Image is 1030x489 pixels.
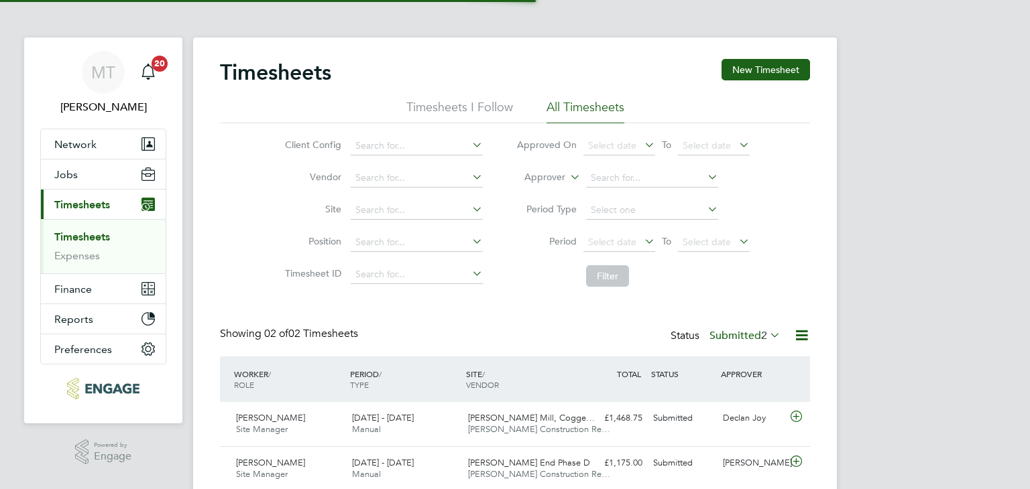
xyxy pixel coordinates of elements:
button: Timesheets [41,190,166,219]
img: acr-ltd-logo-retina.png [67,378,139,399]
a: Go to home page [40,378,166,399]
div: [PERSON_NAME] [718,452,787,474]
span: Site Manager [236,468,288,480]
span: [DATE] - [DATE] [352,457,414,468]
div: Submitted [648,407,718,429]
span: Site Manager [236,423,288,435]
span: Select date [588,139,636,151]
label: Period [516,235,577,247]
a: Expenses [54,249,100,262]
h2: Timesheets [220,59,331,86]
div: APPROVER [718,362,787,386]
div: SITE [463,362,579,397]
div: Declan Joy [718,407,787,429]
button: Finance [41,274,166,303]
span: Jobs [54,168,78,181]
button: Jobs [41,159,166,189]
span: 2 [761,329,767,342]
span: [PERSON_NAME] [236,457,305,468]
span: [PERSON_NAME] [236,412,305,423]
span: [PERSON_NAME] End Phase D [468,457,590,468]
input: Select one [586,201,718,220]
span: To [658,232,675,250]
input: Search for... [351,265,483,284]
span: Finance [54,283,92,295]
a: MT[PERSON_NAME] [40,51,166,115]
span: Martina Taylor [40,99,166,115]
span: Manual [352,423,381,435]
span: Reports [54,313,93,326]
label: Submitted [709,329,781,342]
label: Period Type [516,203,577,215]
span: Engage [94,451,131,462]
button: Reports [41,304,166,334]
button: New Timesheet [722,59,810,80]
span: 02 Timesheets [264,327,358,340]
button: Filter [586,265,629,287]
span: / [379,368,382,379]
li: Timesheets I Follow [406,99,513,123]
div: £1,468.75 [578,407,648,429]
span: TYPE [350,379,369,390]
input: Search for... [351,137,483,155]
span: Select date [588,236,636,248]
div: £1,175.00 [578,452,648,474]
div: PERIOD [347,362,463,397]
button: Network [41,129,166,159]
span: [DATE] - [DATE] [352,412,414,423]
button: Preferences [41,334,166,364]
span: Manual [352,468,381,480]
div: WORKER [231,362,347,397]
span: VENDOR [466,379,499,390]
span: Preferences [54,343,112,356]
input: Search for... [586,169,718,188]
nav: Main navigation [24,38,182,423]
label: Client Config [281,139,341,151]
input: Search for... [351,233,483,252]
a: Powered byEngage [75,439,132,465]
span: / [482,368,485,379]
div: STATUS [648,362,718,386]
div: Submitted [648,452,718,474]
label: Site [281,203,341,215]
label: Position [281,235,341,247]
a: Timesheets [54,230,110,243]
span: 02 of [264,327,288,340]
span: Timesheets [54,198,110,211]
span: Select date [683,236,731,248]
div: Status [671,327,783,346]
label: Vendor [281,171,341,183]
label: Timesheet ID [281,267,341,279]
span: TOTAL [617,368,641,379]
span: [PERSON_NAME] Construction Re… [468,468,610,480]
a: 20 [135,51,162,94]
span: / [268,368,271,379]
span: Network [54,138,97,151]
input: Search for... [351,169,483,188]
span: [PERSON_NAME] Mill, Cogge… [468,412,595,423]
input: Search for... [351,201,483,220]
label: Approver [505,171,565,184]
label: Approved On [516,139,577,151]
div: Showing [220,327,361,341]
div: Timesheets [41,219,166,273]
span: Powered by [94,439,131,451]
span: [PERSON_NAME] Construction Re… [468,423,610,435]
span: To [658,136,675,153]
span: 20 [152,56,168,72]
span: MT [91,64,115,81]
span: ROLE [234,379,254,390]
li: All Timesheets [547,99,624,123]
span: Select date [683,139,731,151]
